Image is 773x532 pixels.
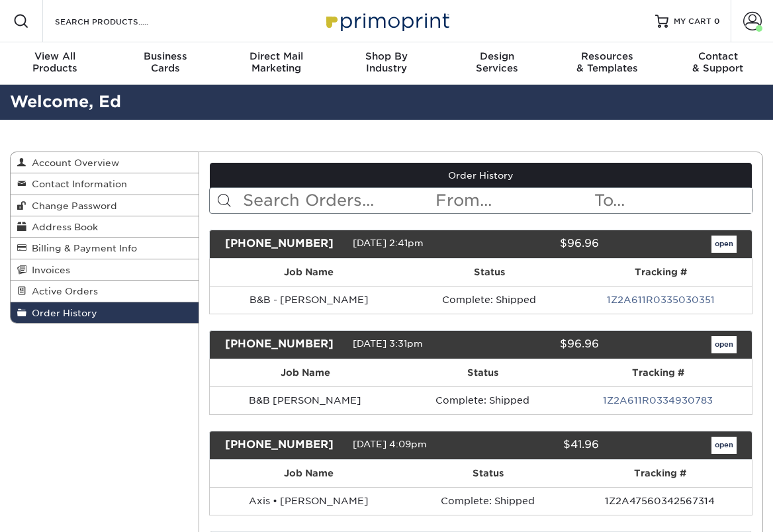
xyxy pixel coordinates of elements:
td: B&B [PERSON_NAME] [210,386,401,414]
a: Contact Information [11,173,199,195]
div: & Templates [552,50,662,74]
span: Invoices [26,265,70,275]
span: Contact Information [26,179,127,189]
td: Axis • [PERSON_NAME] [210,487,408,515]
a: 1Z2A611R0334930783 [603,395,713,406]
a: open [711,336,737,353]
a: Shop ByIndustry [332,42,442,85]
div: Marketing [221,50,332,74]
th: Status [401,359,565,386]
div: & Support [662,50,773,74]
div: [PHONE_NUMBER] [215,236,353,253]
span: Resources [552,50,662,62]
td: 1Z2A47560342567314 [568,487,752,515]
span: [DATE] 2:41pm [353,238,424,248]
input: To... [593,188,752,213]
img: Primoprint [320,7,453,35]
a: Billing & Payment Info [11,238,199,259]
th: Job Name [210,460,408,487]
input: Search Orders... [242,188,435,213]
td: Complete: Shipped [408,286,570,314]
a: BusinessCards [111,42,221,85]
div: $96.96 [471,336,608,353]
div: Cards [111,50,221,74]
th: Job Name [210,359,401,386]
div: Services [441,50,552,74]
div: Industry [332,50,442,74]
span: 0 [714,17,720,26]
a: Order History [210,163,752,188]
span: Active Orders [26,286,98,296]
div: $41.96 [471,437,608,454]
a: Direct MailMarketing [221,42,332,85]
a: Change Password [11,195,199,216]
th: Job Name [210,259,409,286]
div: [PHONE_NUMBER] [215,336,353,353]
th: Status [408,259,570,286]
a: Invoices [11,259,199,281]
span: Billing & Payment Info [26,243,137,253]
span: Address Book [26,222,98,232]
div: $96.96 [471,236,608,253]
a: Contact& Support [662,42,773,85]
td: Complete: Shipped [408,487,568,515]
span: Shop By [332,50,442,62]
span: Business [111,50,221,62]
a: Active Orders [11,281,199,302]
span: Change Password [26,200,117,211]
div: [PHONE_NUMBER] [215,437,353,454]
span: Direct Mail [221,50,332,62]
span: [DATE] 3:31pm [353,338,423,349]
span: Design [441,50,552,62]
span: MY CART [674,16,711,27]
td: B&B - [PERSON_NAME] [210,286,409,314]
a: open [711,236,737,253]
a: Address Book [11,216,199,238]
th: Tracking # [565,359,752,386]
a: Order History [11,302,199,323]
th: Tracking # [568,460,752,487]
input: SEARCH PRODUCTS..... [54,13,183,29]
th: Status [408,460,568,487]
td: Complete: Shipped [401,386,565,414]
span: Order History [26,308,97,318]
th: Tracking # [570,259,752,286]
span: Contact [662,50,773,62]
a: Resources& Templates [552,42,662,85]
span: [DATE] 4:09pm [353,439,427,449]
a: open [711,437,737,454]
a: DesignServices [441,42,552,85]
a: Account Overview [11,152,199,173]
span: Account Overview [26,157,119,168]
a: 1Z2A611R0335030351 [607,294,715,305]
input: From... [434,188,593,213]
